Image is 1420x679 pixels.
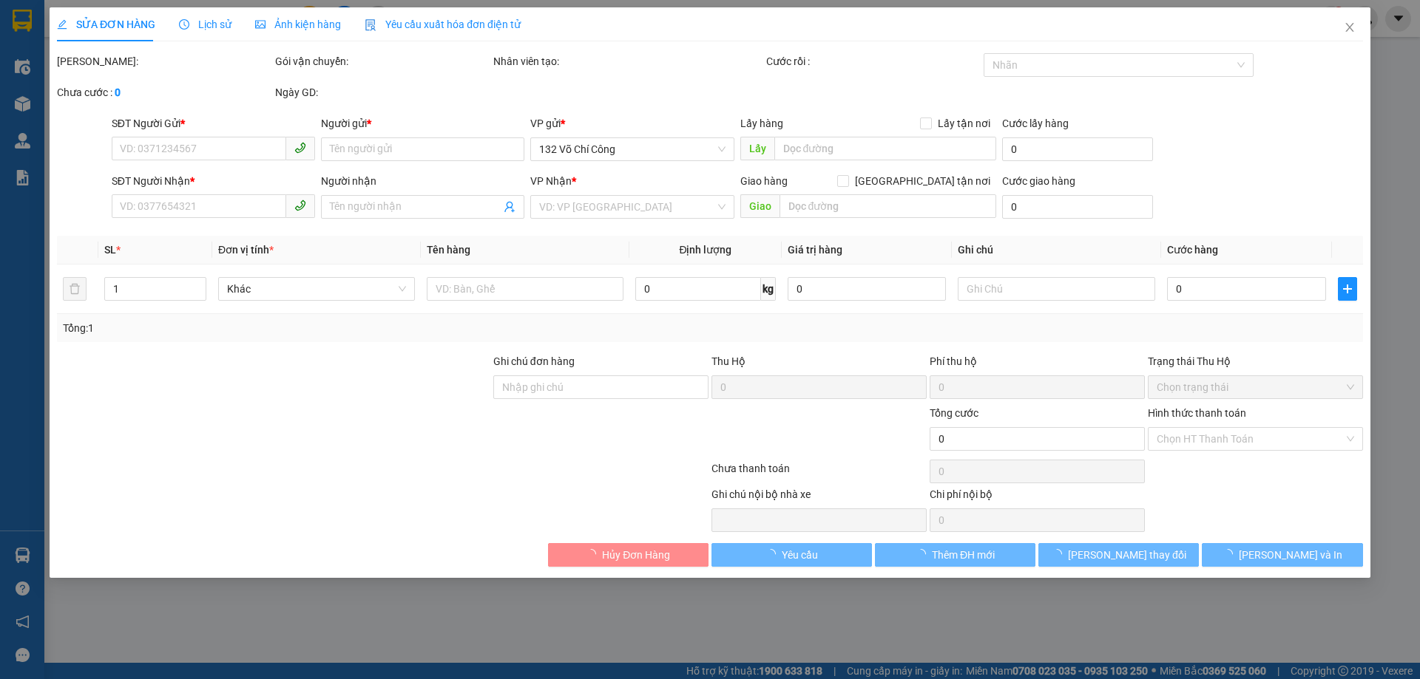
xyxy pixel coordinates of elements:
label: Hình thức thanh toán [1148,407,1246,419]
div: Chi phí nội bộ [930,486,1145,508]
span: Giao hàng [740,175,788,187]
span: Lấy [740,137,774,160]
div: Cước rồi : [766,53,981,69]
span: phone [294,142,306,154]
div: SĐT Người Gửi [112,115,315,132]
span: loading [1223,549,1239,559]
input: Cước lấy hàng [1002,137,1153,161]
span: loading [586,549,602,559]
b: 0 [115,86,121,98]
span: [PERSON_NAME] thay đổi [1068,547,1186,563]
span: [GEOGRAPHIC_DATA] tận nơi [849,173,996,189]
span: loading [765,549,782,559]
input: Ghi chú đơn hàng [493,375,709,399]
span: SỬA ĐƠN HÀNG [57,18,155,30]
label: Cước giao hàng [1002,175,1075,187]
button: Thêm ĐH mới [875,543,1035,567]
div: Nhân viên tạo: [493,53,763,69]
span: Định lượng [680,244,732,256]
div: Gói vận chuyển: [275,53,490,69]
span: Thêm ĐH mới [932,547,995,563]
label: Cước lấy hàng [1002,117,1069,129]
span: Yêu cầu xuất hóa đơn điện tử [365,18,521,30]
div: Người nhận [321,173,524,189]
div: VP gửi [531,115,734,132]
span: Chọn trạng thái [1157,376,1354,398]
span: kg [761,277,776,301]
span: Giao [740,194,780,218]
span: Lấy hàng [740,117,783,129]
div: Người gửi [321,115,524,132]
span: Thu Hộ [711,355,745,367]
span: loading [1052,549,1068,559]
div: Trạng thái Thu Hộ [1148,353,1363,369]
span: Yêu cầu [782,547,818,563]
span: clock-circle [179,19,189,30]
div: Tổng: 1 [63,320,548,336]
span: edit [57,19,67,30]
span: Ảnh kiện hàng [255,18,341,30]
input: Cước giao hàng [1002,195,1153,219]
div: Chưa cước : [57,84,272,100]
input: VD: Bàn, Ghế [427,277,623,301]
div: Phí thu hộ [930,353,1145,375]
span: phone [294,199,306,211]
button: Hủy Đơn Hàng [548,543,709,567]
span: [PERSON_NAME] và In [1239,547,1342,563]
span: Tổng cước [930,407,978,419]
span: Tên hàng [427,244,470,256]
button: plus [1338,277,1357,301]
div: [PERSON_NAME]: [57,53,272,69]
button: delete [63,277,87,301]
input: Dọc đường [774,137,996,160]
label: Ghi chú đơn hàng [493,355,575,367]
div: SĐT Người Nhận [112,173,315,189]
span: 132 Võ Chí Công [540,138,726,160]
span: user-add [504,201,516,213]
th: Ghi chú [953,236,1161,265]
div: Chưa thanh toán [710,460,928,486]
button: [PERSON_NAME] và In [1203,543,1363,567]
div: Ngày GD: [275,84,490,100]
button: Yêu cầu [711,543,872,567]
span: Cước hàng [1167,244,1218,256]
span: loading [916,549,932,559]
span: Hủy Đơn Hàng [602,547,670,563]
span: SL [104,244,116,256]
span: Đơn vị tính [218,244,274,256]
span: Lấy tận nơi [932,115,996,132]
span: picture [255,19,266,30]
input: Dọc đường [780,194,996,218]
span: Giá trị hàng [788,244,842,256]
span: close [1344,21,1356,33]
span: plus [1339,283,1356,295]
button: [PERSON_NAME] thay đổi [1038,543,1199,567]
input: Ghi Chú [958,277,1155,301]
button: Close [1329,7,1370,49]
span: Lịch sử [179,18,231,30]
span: VP Nhận [531,175,572,187]
span: Khác [227,278,406,300]
div: Ghi chú nội bộ nhà xe [711,486,927,508]
img: icon [365,19,376,31]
